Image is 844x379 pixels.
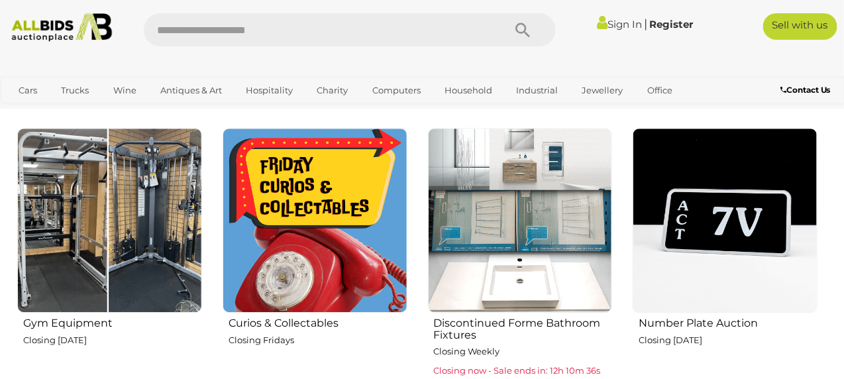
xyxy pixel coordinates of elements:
a: Trucks [52,80,97,101]
a: Office [639,80,681,101]
p: Closing [DATE] [639,333,818,348]
a: Industrial [508,80,567,101]
p: Closing Weekly [434,344,613,359]
img: Discontinued Forme Bathroom Fixtures [428,128,613,313]
a: Contact Us [780,83,834,97]
a: Antiques & Art [152,80,231,101]
a: Jewellery [574,80,632,101]
img: Number Plate Auction [633,128,818,313]
a: Hospitality [237,80,301,101]
h2: Discontinued Forme Bathroom Fixtures [434,314,613,341]
b: Contact Us [780,85,831,95]
span: Closing now - Sale ends in: 12h 10m 36s [434,365,601,376]
button: Search [490,13,556,46]
img: Curios & Collectables [223,128,407,313]
p: Closing Fridays [229,333,407,348]
a: Gym Equipment Closing [DATE] [17,127,202,379]
h2: Gym Equipment [23,314,202,329]
a: Wine [105,80,145,101]
p: Closing [DATE] [23,333,202,348]
a: Sign In [598,18,643,30]
a: Household [436,80,501,101]
a: Cars [10,80,46,101]
a: Computers [364,80,429,101]
a: Sports [10,101,54,123]
img: Gym Equipment [17,128,202,313]
a: Curios & Collectables Closing Fridays [222,127,407,379]
a: Charity [309,80,357,101]
h2: Curios & Collectables [229,314,407,329]
a: Discontinued Forme Bathroom Fixtures Closing Weekly Closing now - Sale ends in: 12h 10m 36s [427,127,613,379]
a: Sell with us [763,13,837,40]
h2: Number Plate Auction [639,314,818,329]
span: | [645,17,648,31]
a: Register [650,18,694,30]
img: Allbids.com.au [6,13,118,42]
a: Number Plate Auction Closing [DATE] [632,127,818,379]
a: [GEOGRAPHIC_DATA] [61,101,172,123]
